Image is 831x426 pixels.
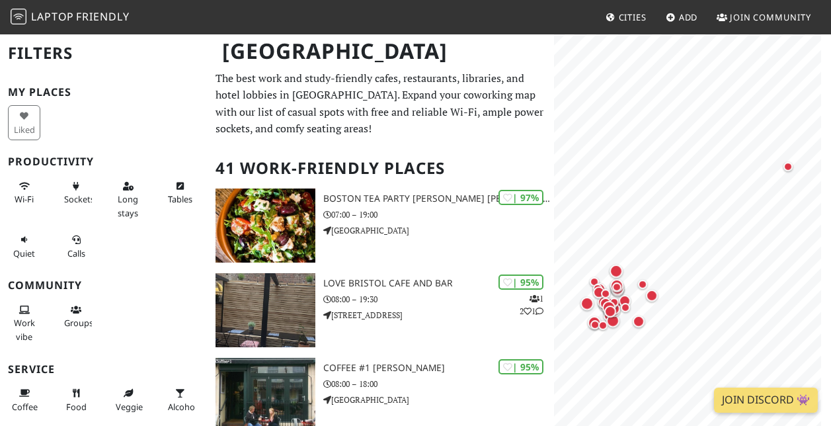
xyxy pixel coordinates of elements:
[216,70,546,138] p: The best work and study-friendly cafes, restaurants, libraries, and hotel lobbies in [GEOGRAPHIC_...
[602,303,619,320] div: Map marker
[323,278,554,289] h3: Love bristol cafe and bar
[600,298,618,317] div: Map marker
[208,273,554,347] a: Love bristol cafe and bar | 95% 121 Love bristol cafe and bar 08:00 – 19:30 [STREET_ADDRESS]
[323,224,554,237] p: [GEOGRAPHIC_DATA]
[11,6,130,29] a: LaptopFriendly LaptopFriendly
[617,300,633,316] div: Map marker
[586,274,602,290] div: Map marker
[216,273,315,347] img: Love bristol cafe and bar
[168,193,192,205] span: Work-friendly tables
[8,33,200,73] h2: Filters
[15,193,34,205] span: Stable Wi-Fi
[587,317,603,333] div: Map marker
[60,175,93,210] button: Sockets
[323,378,554,390] p: 08:00 – 18:00
[597,295,614,312] div: Map marker
[323,208,554,221] p: 07:00 – 19:00
[711,5,816,29] a: Join Community
[112,382,144,417] button: Veggie
[208,189,554,263] a: Boston Tea Party Stokes Croft | 97% Boston Tea Party [PERSON_NAME] [PERSON_NAME] 07:00 – 19:00 [G...
[498,275,543,290] div: | 95%
[8,155,200,168] h3: Productivity
[780,159,796,175] div: Map marker
[619,11,647,23] span: Cities
[8,299,40,347] button: Work vibe
[118,193,138,218] span: Long stays
[630,313,647,330] div: Map marker
[212,33,551,69] h1: [GEOGRAPHIC_DATA]
[607,262,625,280] div: Map marker
[643,287,660,304] div: Map marker
[679,11,698,23] span: Add
[730,11,811,23] span: Join Community
[596,296,615,314] div: Map marker
[60,229,93,264] button: Calls
[660,5,703,29] a: Add
[64,317,93,329] span: Group tables
[8,279,200,292] h3: Community
[116,401,143,413] span: Veggie
[8,86,200,99] h3: My Places
[590,280,606,296] div: Map marker
[14,317,35,342] span: People working
[598,286,613,302] div: Map marker
[168,401,197,413] span: Alcohol
[600,5,652,29] a: Cities
[323,293,554,306] p: 08:00 – 19:30
[67,247,85,259] span: Video/audio calls
[498,190,543,205] div: | 97%
[64,193,95,205] span: Power sockets
[66,401,87,413] span: Food
[714,388,818,413] a: Join Discord 👾
[164,382,196,417] button: Alcohol
[216,148,546,189] h2: 41 Work-Friendly Places
[11,9,26,24] img: LaptopFriendly
[12,401,38,413] span: Coffee
[323,193,554,204] h3: Boston Tea Party [PERSON_NAME] [PERSON_NAME]
[520,292,543,318] p: 1 2 1
[608,277,626,295] div: Map marker
[216,189,315,263] img: Boston Tea Party Stokes Croft
[590,284,608,301] div: Map marker
[595,318,611,333] div: Map marker
[635,277,651,292] div: Map marker
[608,279,627,298] div: Map marker
[60,382,93,417] button: Food
[8,382,40,417] button: Coffee
[609,279,625,295] div: Map marker
[164,175,196,210] button: Tables
[8,363,200,376] h3: Service
[31,9,74,24] span: Laptop
[578,294,596,313] div: Map marker
[585,314,604,332] div: Map marker
[76,9,129,24] span: Friendly
[8,229,40,264] button: Quiet
[323,362,554,374] h3: Coffee #1 [PERSON_NAME]
[8,175,40,210] button: Wi-Fi
[112,175,144,224] button: Long stays
[60,299,93,334] button: Groups
[323,309,554,321] p: [STREET_ADDRESS]
[498,359,543,374] div: | 95%
[604,312,622,330] div: Map marker
[13,247,35,259] span: Quiet
[323,394,554,406] p: [GEOGRAPHIC_DATA]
